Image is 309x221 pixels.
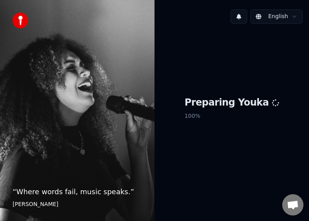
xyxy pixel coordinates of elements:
img: youka [13,13,28,28]
h1: Preparing Youka [184,97,279,109]
footer: [PERSON_NAME] [13,201,142,208]
p: “ Where words fail, music speaks. ” [13,186,142,197]
div: Open chat [282,194,303,215]
p: 100 % [184,109,279,123]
